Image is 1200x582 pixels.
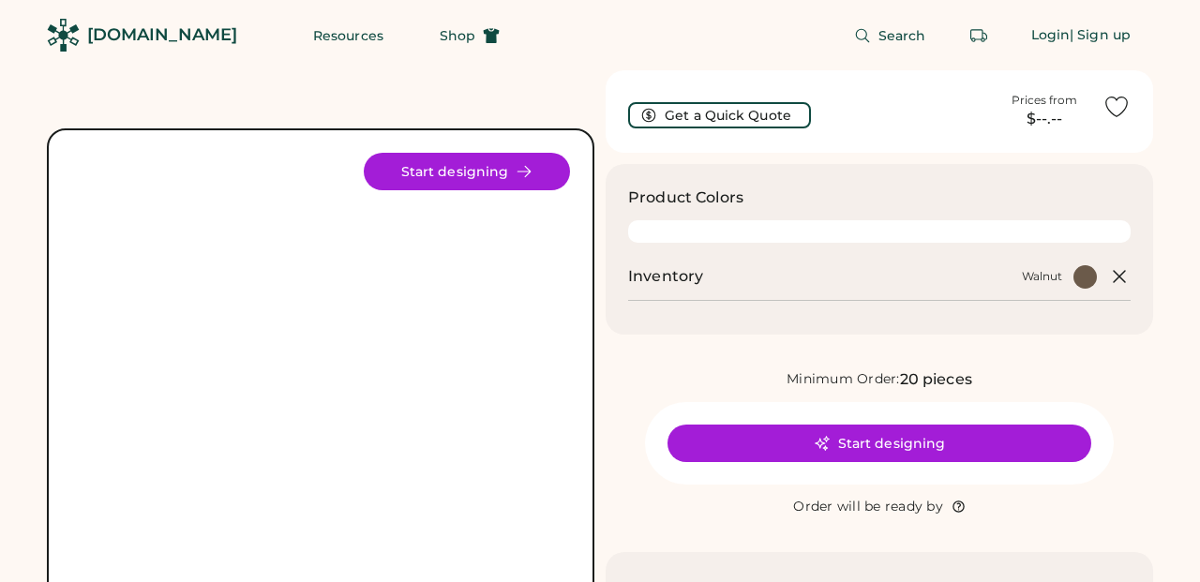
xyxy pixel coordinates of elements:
[960,17,997,54] button: Retrieve an order
[1022,269,1062,284] div: Walnut
[440,29,475,42] span: Shop
[667,425,1091,462] button: Start designing
[417,17,522,54] button: Shop
[878,29,926,42] span: Search
[1012,93,1077,108] div: Prices from
[87,23,237,47] div: [DOMAIN_NAME]
[628,265,703,288] h2: Inventory
[997,108,1091,130] div: $--.--
[1031,26,1071,45] div: Login
[628,102,811,128] button: Get a Quick Quote
[787,370,900,389] div: Minimum Order:
[364,153,570,190] button: Start designing
[793,498,943,516] div: Order will be ready by
[1070,26,1131,45] div: | Sign up
[832,17,949,54] button: Search
[628,187,743,209] h3: Product Colors
[47,19,80,52] img: Rendered Logo - Screens
[291,17,406,54] button: Resources
[900,368,972,391] div: 20 pieces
